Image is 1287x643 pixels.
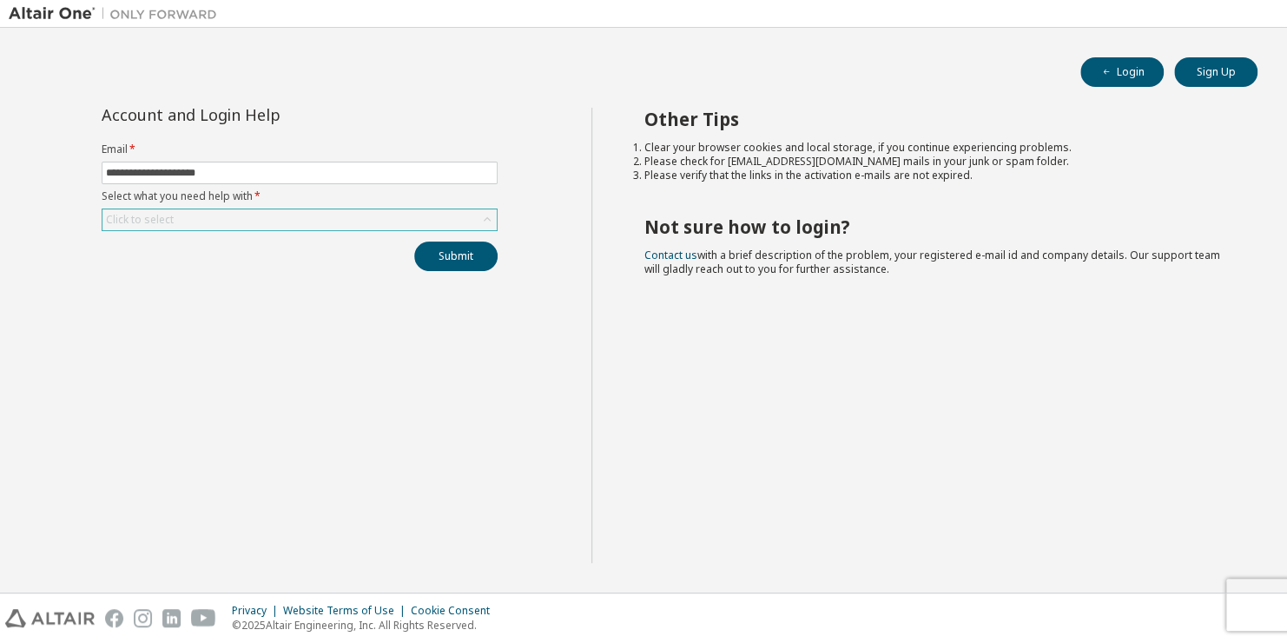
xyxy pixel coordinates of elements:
[644,141,1227,155] li: Clear your browser cookies and local storage, if you continue experiencing problems.
[232,604,283,618] div: Privacy
[102,209,497,230] div: Click to select
[411,604,500,618] div: Cookie Consent
[134,609,152,627] img: instagram.svg
[162,609,181,627] img: linkedin.svg
[644,169,1227,182] li: Please verify that the links in the activation e-mails are not expired.
[105,609,123,627] img: facebook.svg
[644,248,697,262] a: Contact us
[644,215,1227,238] h2: Not sure how to login?
[9,5,226,23] img: Altair One
[644,248,1220,276] span: with a brief description of the problem, your registered e-mail id and company details. Our suppo...
[414,242,498,271] button: Submit
[102,108,419,122] div: Account and Login Help
[232,618,500,633] p: © 2025 Altair Engineering, Inc. All Rights Reserved.
[1174,57,1257,87] button: Sign Up
[102,143,498,156] label: Email
[106,213,174,227] div: Click to select
[644,155,1227,169] li: Please check for [EMAIL_ADDRESS][DOMAIN_NAME] mails in your junk or spam folder.
[5,609,95,627] img: altair_logo.svg
[1080,57,1164,87] button: Login
[644,108,1227,130] h2: Other Tips
[102,189,498,203] label: Select what you need help with
[191,609,216,627] img: youtube.svg
[283,604,411,618] div: Website Terms of Use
